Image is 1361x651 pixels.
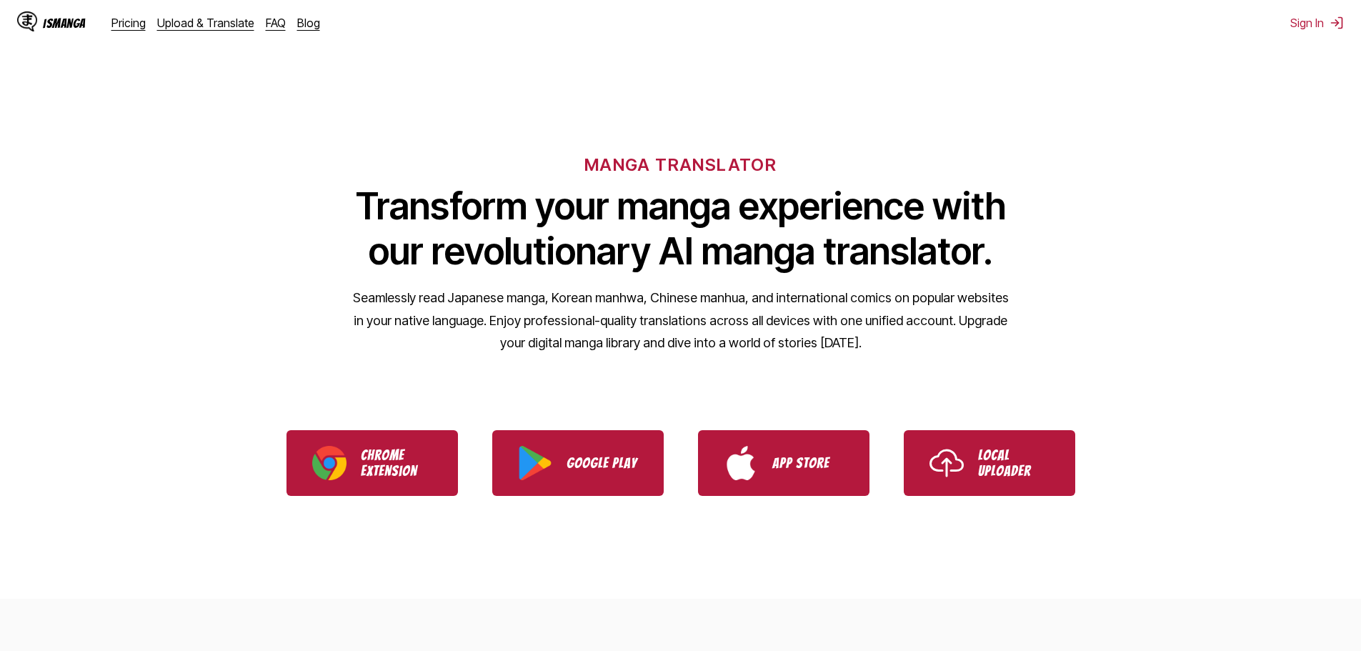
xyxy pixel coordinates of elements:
div: IsManga [43,16,86,30]
img: Upload icon [929,446,964,480]
a: FAQ [266,16,286,30]
a: Use IsManga Local Uploader [904,430,1075,496]
img: Chrome logo [312,446,347,480]
a: IsManga LogoIsManga [17,11,111,34]
a: Download IsManga Chrome Extension [286,430,458,496]
p: App Store [772,455,844,471]
h1: Transform your manga experience with our revolutionary AI manga translator. [352,184,1009,274]
a: Download IsManga from App Store [698,430,869,496]
p: Seamlessly read Japanese manga, Korean manhwa, Chinese manhua, and international comics on popula... [352,287,1009,354]
p: Google Play [567,455,638,471]
img: Sign out [1330,16,1344,30]
img: IsManga Logo [17,11,37,31]
img: App Store logo [724,446,758,480]
a: Upload & Translate [157,16,254,30]
p: Local Uploader [978,447,1050,479]
p: Chrome Extension [361,447,432,479]
button: Sign In [1290,16,1344,30]
img: Google Play logo [518,446,552,480]
a: Download IsManga from Google Play [492,430,664,496]
a: Pricing [111,16,146,30]
a: Blog [297,16,320,30]
h6: MANGA TRANSLATOR [584,154,777,175]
